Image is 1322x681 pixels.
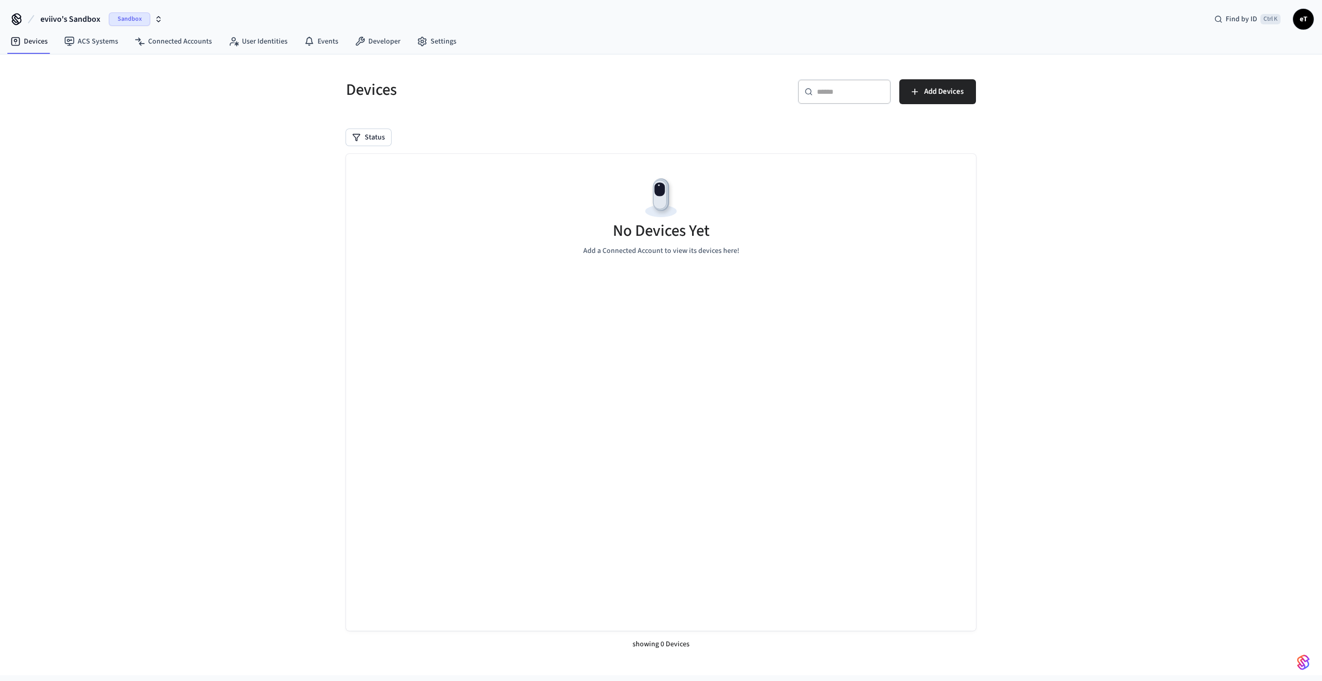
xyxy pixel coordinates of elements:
[347,32,409,51] a: Developer
[613,220,710,242] h5: No Devices Yet
[1226,14,1257,24] span: Find by ID
[1294,10,1313,29] span: eT
[296,32,347,51] a: Events
[56,32,126,51] a: ACS Systems
[346,79,655,101] h5: Devices
[924,85,964,98] span: Add Devices
[409,32,465,51] a: Settings
[40,13,100,25] span: eviivo's Sandbox
[899,79,976,104] button: Add Devices
[638,175,684,221] img: Devices Empty State
[346,631,976,658] div: showing 0 Devices
[1260,14,1281,24] span: Ctrl K
[346,129,391,146] button: Status
[1206,10,1289,29] div: Find by IDCtrl K
[2,32,56,51] a: Devices
[1293,9,1314,30] button: eT
[220,32,296,51] a: User Identities
[126,32,220,51] a: Connected Accounts
[109,12,150,26] span: Sandbox
[583,246,739,257] p: Add a Connected Account to view its devices here!
[1297,654,1310,671] img: SeamLogoGradient.69752ec5.svg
